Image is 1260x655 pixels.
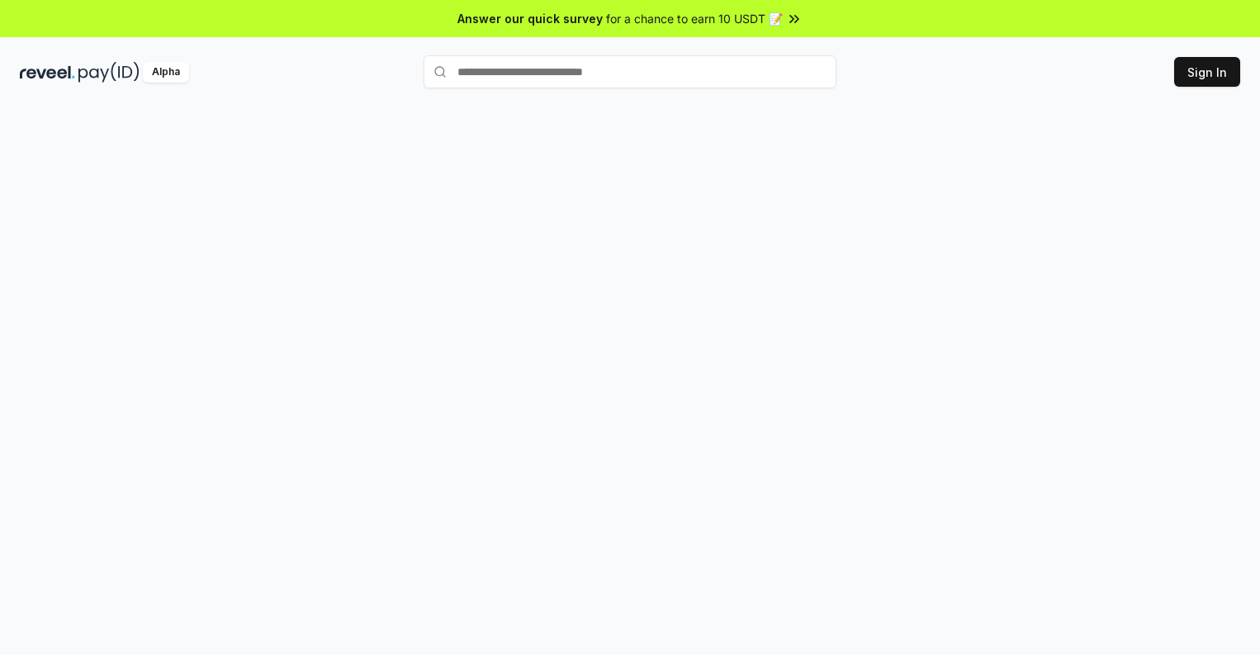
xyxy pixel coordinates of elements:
[606,10,783,27] span: for a chance to earn 10 USDT 📝
[20,62,75,83] img: reveel_dark
[78,62,140,83] img: pay_id
[143,62,189,83] div: Alpha
[1174,57,1240,87] button: Sign In
[457,10,603,27] span: Answer our quick survey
